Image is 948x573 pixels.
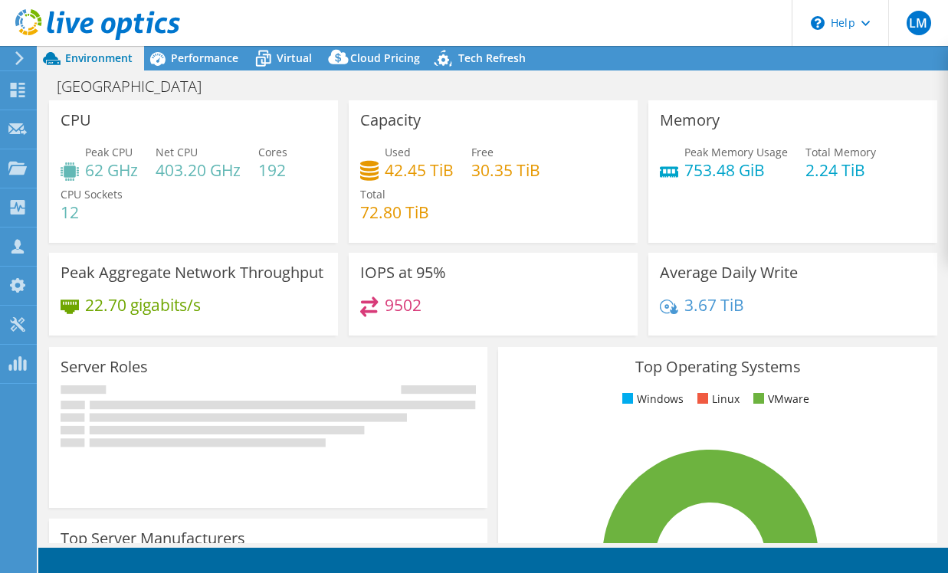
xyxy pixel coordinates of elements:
h4: 22.70 gigabits/s [85,296,201,313]
h1: [GEOGRAPHIC_DATA] [50,78,225,95]
span: Performance [171,51,238,65]
span: Cores [258,145,287,159]
h4: 192 [258,162,287,178]
h4: 30.35 TiB [471,162,540,178]
svg: \n [811,16,825,30]
h3: Top Server Manufacturers [61,530,245,547]
span: Used [385,145,411,159]
h4: 3.67 TiB [684,296,744,313]
h3: Memory [660,112,720,129]
h4: 753.48 GiB [684,162,788,178]
h4: 62 GHz [85,162,138,178]
span: Tech Refresh [458,51,526,65]
li: Linux [694,391,740,408]
span: LM [907,11,931,35]
span: Net CPU [156,145,198,159]
span: Total Memory [805,145,876,159]
span: CPU Sockets [61,187,123,201]
h4: 2.24 TiB [805,162,876,178]
span: Cloud Pricing [350,51,420,65]
span: Free [471,145,494,159]
span: Total [360,187,385,201]
h4: 403.20 GHz [156,162,241,178]
h3: Capacity [360,112,421,129]
span: Virtual [277,51,312,65]
h4: 72.80 TiB [360,204,429,221]
h3: Peak Aggregate Network Throughput [61,264,323,281]
h3: Top Operating Systems [510,359,925,375]
li: VMware [750,391,809,408]
span: Environment [65,51,133,65]
h3: Average Daily Write [660,264,798,281]
h3: IOPS at 95% [360,264,446,281]
span: Peak CPU [85,145,133,159]
h4: 42.45 TiB [385,162,454,178]
h3: CPU [61,112,91,129]
h3: Server Roles [61,359,148,375]
h4: 9502 [385,296,422,313]
li: Windows [618,391,684,408]
span: Peak Memory Usage [684,145,788,159]
h4: 12 [61,204,123,221]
